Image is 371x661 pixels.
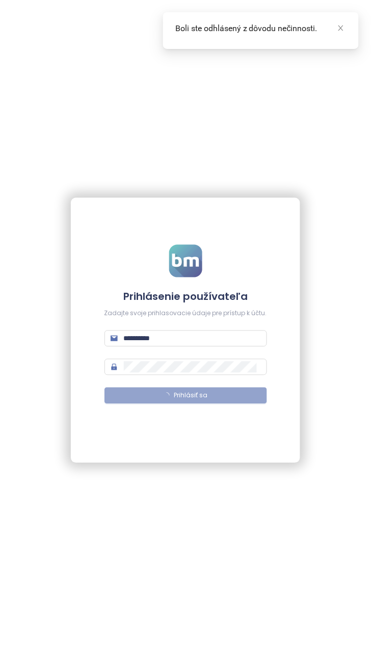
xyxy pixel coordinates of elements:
[175,22,347,35] div: Boli ste odhlásený z dôvodu nečinnosti.
[111,364,118,371] span: lock
[174,391,207,401] span: Prihlásiť sa
[337,24,344,32] span: close
[104,309,267,319] div: Zadajte svoje prihlasovacie údaje pre prístup k účtu.
[164,393,170,399] span: loading
[169,245,202,277] img: logo
[111,335,118,342] span: mail
[104,388,267,404] button: Prihlásiť sa
[104,290,267,304] h4: Prihlásenie používateľa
